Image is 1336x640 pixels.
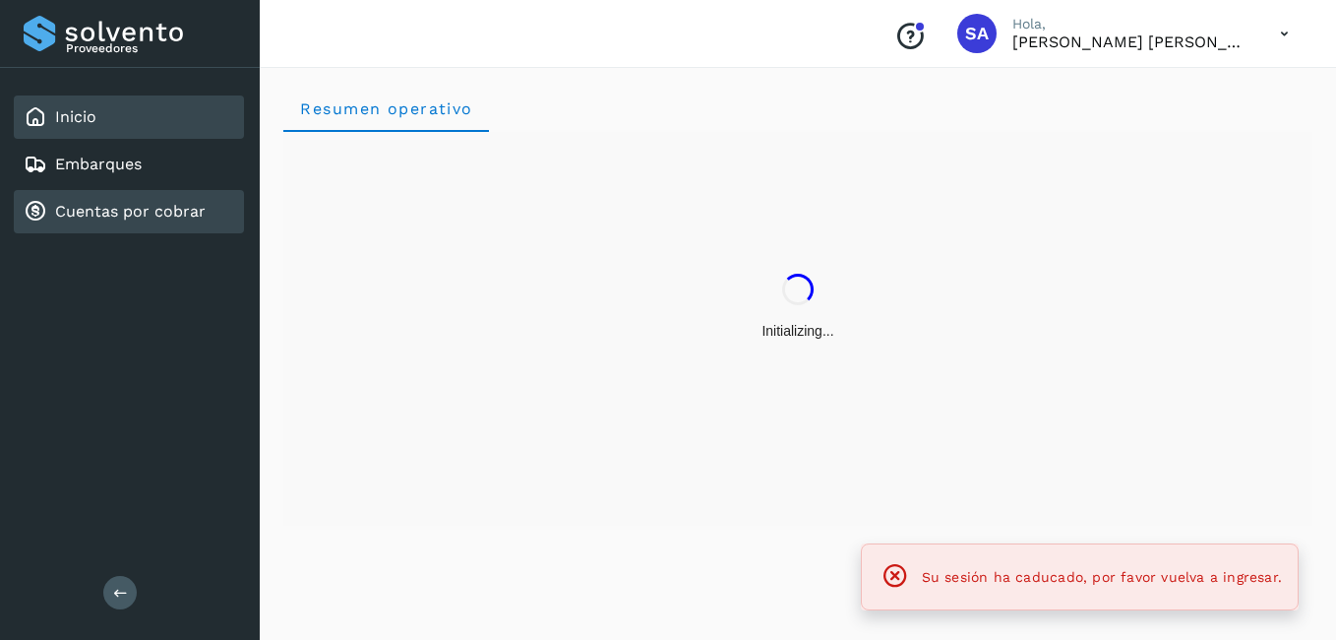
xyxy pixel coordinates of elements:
[14,190,244,233] div: Cuentas por cobrar
[55,155,142,173] a: Embarques
[14,143,244,186] div: Embarques
[922,569,1282,585] span: Su sesión ha caducado, por favor vuelva a ingresar.
[55,107,96,126] a: Inicio
[55,202,206,221] a: Cuentas por cobrar
[66,41,236,55] p: Proveedores
[14,96,244,139] div: Inicio
[1012,16,1248,32] p: Hola,
[299,99,473,118] span: Resumen operativo
[1012,32,1248,51] p: Saul Armando Palacios Martinez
